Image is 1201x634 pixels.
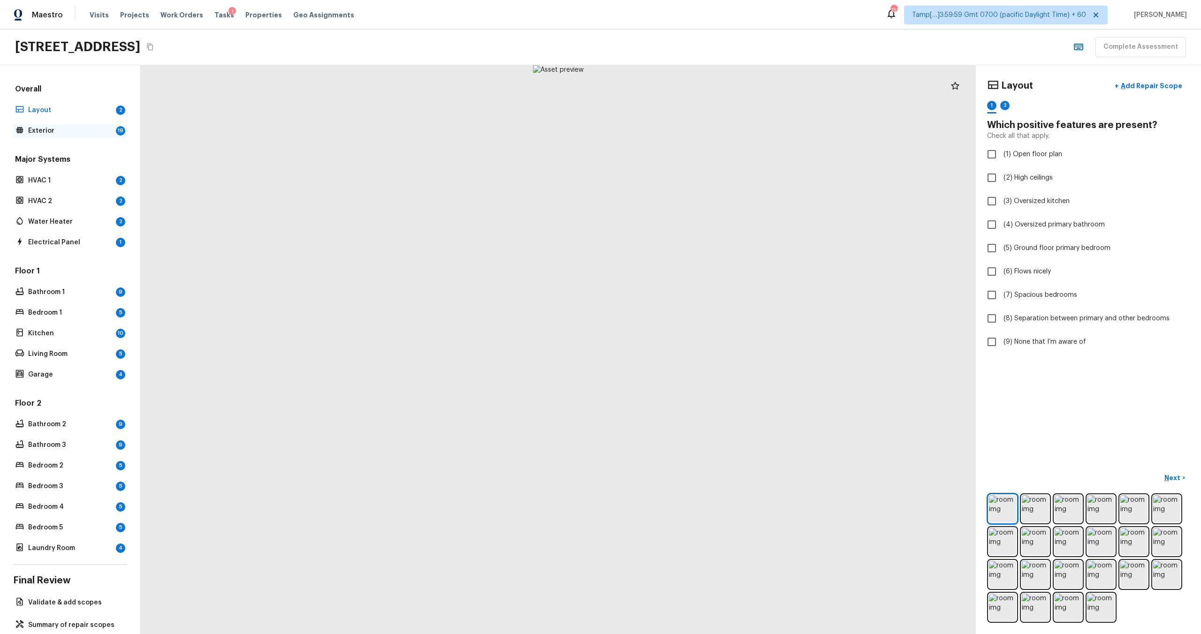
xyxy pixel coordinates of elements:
[28,543,112,553] p: Laundry Room
[214,12,234,18] span: Tasks
[90,10,109,20] span: Visits
[1055,528,1082,555] img: room img
[1107,76,1190,96] button: +Add Repair Scope
[28,620,122,630] p: Summary of repair scopes
[1087,561,1115,588] img: room img
[116,106,125,115] div: 2
[116,502,125,512] div: 5
[1003,150,1062,159] span: (1) Open floor plan
[1003,196,1070,206] span: (3) Oversized kitchen
[116,543,125,553] div: 4
[245,10,282,20] span: Properties
[1119,81,1182,91] p: Add Repair Scope
[116,349,125,359] div: 5
[1160,470,1190,486] button: Next>
[15,38,140,55] h2: [STREET_ADDRESS]
[28,308,112,317] p: Bedroom 1
[28,196,112,206] p: HVAC 2
[120,10,149,20] span: Projects
[28,461,112,470] p: Bedroom 2
[28,502,112,512] p: Bedroom 4
[1120,528,1148,555] img: room img
[28,329,112,338] p: Kitchen
[28,238,112,247] p: Electrical Panel
[28,287,112,297] p: Bathroom 1
[1055,594,1082,621] img: room img
[987,119,1190,131] h4: Which positive features are present?
[13,154,127,166] h5: Major Systems
[1153,495,1180,522] img: room img
[1087,528,1115,555] img: room img
[912,10,1086,20] span: Tamp[…]3:59:59 Gmt 0700 (pacific Daylight Time) + 60
[1001,80,1033,92] h4: Layout
[989,594,1016,621] img: room img
[116,308,125,317] div: 5
[116,196,125,206] div: 2
[28,126,112,136] p: Exterior
[28,349,112,359] p: Living Room
[160,10,203,20] span: Work Orders
[116,217,125,226] div: 2
[13,398,127,410] h5: Floor 2
[1022,495,1049,522] img: room img
[1022,528,1049,555] img: room img
[1087,594,1115,621] img: room img
[1120,561,1148,588] img: room img
[890,6,897,15] div: 751
[116,329,125,338] div: 10
[13,574,127,587] h4: Final Review
[116,287,125,297] div: 9
[28,482,112,491] p: Bedroom 3
[28,598,122,607] p: Validate & add scopes
[28,420,112,429] p: Bathroom 2
[32,10,63,20] span: Maestro
[116,238,125,247] div: 1
[228,7,236,16] div: 1
[1003,337,1086,347] span: (9) None that I’m aware of
[13,266,127,278] h5: Floor 1
[1055,495,1082,522] img: room img
[1003,243,1110,253] span: (5) Ground floor primary bedroom
[987,101,996,110] div: 1
[28,440,112,450] p: Bathroom 3
[987,131,1049,141] p: Check all that apply.
[28,370,112,379] p: Garage
[13,84,127,96] h5: Overall
[28,106,112,115] p: Layout
[116,126,125,136] div: 19
[1164,473,1182,483] p: Next
[1153,528,1180,555] img: room img
[1022,561,1049,588] img: room img
[116,440,125,450] div: 9
[989,495,1016,522] img: room img
[1022,594,1049,621] img: room img
[1003,267,1051,276] span: (6) Flows nicely
[1003,220,1105,229] span: (4) Oversized primary bathroom
[1130,10,1187,20] span: [PERSON_NAME]
[116,370,125,379] div: 4
[1153,561,1180,588] img: room img
[989,528,1016,555] img: room img
[116,176,125,185] div: 2
[1003,314,1170,323] span: (8) Separation between primary and other bedrooms
[1055,561,1082,588] img: room img
[116,482,125,491] div: 5
[1087,495,1115,522] img: room img
[144,41,156,53] button: Copy Address
[1000,101,1010,110] div: 2
[116,523,125,532] div: 5
[293,10,354,20] span: Geo Assignments
[28,176,112,185] p: HVAC 1
[28,523,112,532] p: Bedroom 5
[989,561,1016,588] img: room img
[1120,495,1148,522] img: room img
[116,461,125,470] div: 5
[1003,290,1077,300] span: (7) Spacious bedrooms
[116,420,125,429] div: 9
[28,217,112,226] p: Water Heater
[1003,173,1053,182] span: (2) High ceilings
